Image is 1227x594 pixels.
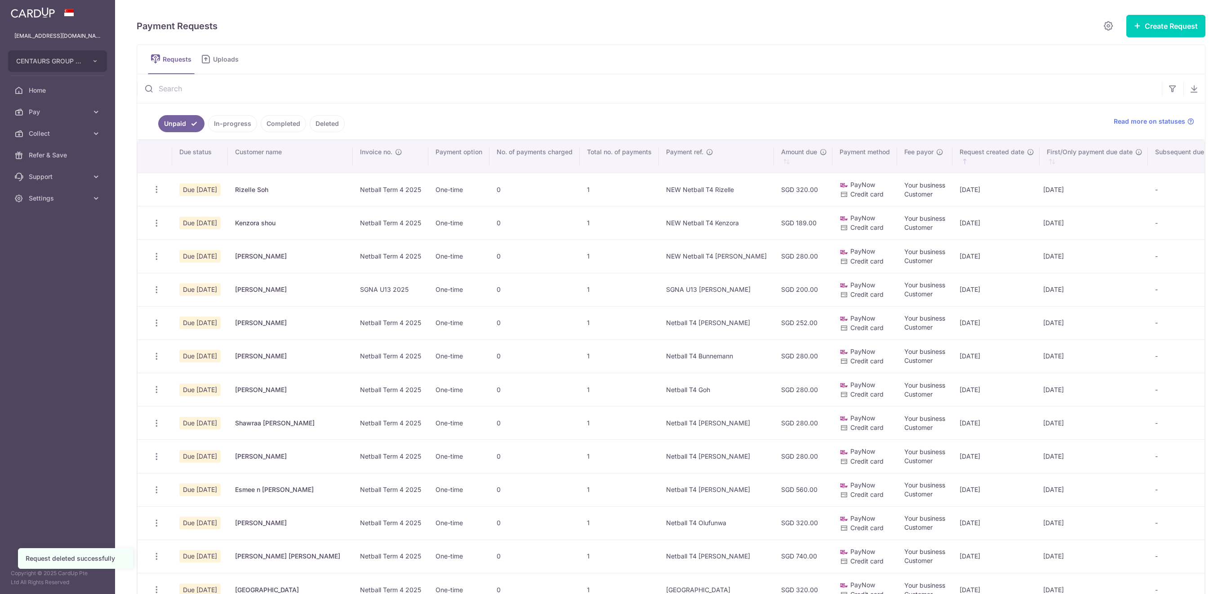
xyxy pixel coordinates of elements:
td: Netball T4 [PERSON_NAME] [659,473,774,506]
span: Settings [29,194,88,203]
td: Netball Term 4 2025 [353,506,428,540]
td: One-time [428,439,489,473]
td: SGD 740.00 [774,540,832,573]
td: [PERSON_NAME] [228,339,353,373]
th: Customer name [228,140,353,173]
th: First/Only payment due date : activate to sort column ascending [1040,140,1148,173]
span: Total no. of payments [587,147,652,156]
td: [DATE] [1040,439,1148,473]
span: Customer [904,223,933,231]
td: [DATE] [1040,206,1148,239]
span: Read more on statuses [1114,117,1185,126]
td: Netball Term 4 2025 [353,373,428,406]
td: 0 [489,473,580,506]
a: Unpaid [158,115,204,132]
img: paynow-md-4fe65508ce96feda548756c5ee0e473c78d4820b8ea51387c6e4ad89e58a5e61.png [840,548,849,557]
td: Netball T4 Olufunwa [659,506,774,540]
span: Your business [904,548,945,555]
td: Rizelle Soh [228,173,353,206]
td: [DATE] [1040,473,1148,506]
th: Payment method [832,140,897,173]
p: [EMAIL_ADDRESS][DOMAIN_NAME] [14,31,101,40]
td: [PERSON_NAME] [PERSON_NAME] [228,540,353,573]
input: Search [137,74,1162,103]
a: Completed [261,115,306,132]
td: Netball Term 4 2025 [353,473,428,506]
td: [PERSON_NAME] [228,506,353,540]
span: Support [29,172,88,181]
td: Netball T4 [PERSON_NAME] [659,439,774,473]
a: Requests [148,45,195,74]
td: SGD 252.00 [774,306,832,339]
td: Netball T4 [PERSON_NAME] [659,540,774,573]
td: [PERSON_NAME] [228,239,353,272]
img: paynow-md-4fe65508ce96feda548756c5ee0e473c78d4820b8ea51387c6e4ad89e58a5e61.png [840,381,849,390]
span: Your business [904,348,945,355]
td: [DATE] [1040,239,1148,272]
td: One-time [428,540,489,573]
td: [DATE] [952,173,1040,206]
span: Customer [904,190,933,198]
td: 0 [489,506,580,540]
span: Fee payor [904,147,934,156]
img: paynow-md-4fe65508ce96feda548756c5ee0e473c78d4820b8ea51387c6e4ad89e58a5e61.png [840,448,849,457]
span: PayNow [850,181,875,188]
td: SGD 280.00 [774,439,832,473]
img: paynow-md-4fe65508ce96feda548756c5ee0e473c78d4820b8ea51387c6e4ad89e58a5e61.png [840,514,849,523]
a: Deleted [310,115,345,132]
span: Your business [904,314,945,322]
span: Due [DATE] [179,384,221,396]
td: Netball Term 4 2025 [353,173,428,206]
span: Due [DATE] [179,483,221,496]
a: Uploads [198,45,245,74]
td: One-time [428,373,489,406]
td: [DATE] [1040,173,1148,206]
td: SGD 280.00 [774,406,832,439]
span: Subsequent due date [1155,147,1219,156]
td: One-time [428,506,489,540]
span: CENTAURS GROUP PRIVATE LIMITED [16,57,83,66]
span: PayNow [850,447,875,455]
img: paynow-md-4fe65508ce96feda548756c5ee0e473c78d4820b8ea51387c6e4ad89e58a5e61.png [840,348,849,357]
span: Due [DATE] [179,450,221,463]
td: 1 [580,373,659,406]
span: Your business [904,581,945,589]
span: Customer [904,490,933,498]
td: 1 [580,540,659,573]
th: Request created date : activate to sort column ascending [952,140,1040,173]
td: 0 [489,173,580,206]
span: Credit card [850,457,884,465]
td: Esmee n [PERSON_NAME] [228,473,353,506]
td: [DATE] [952,406,1040,439]
th: Invoice no. [353,140,428,173]
td: 0 [489,439,580,473]
img: paynow-md-4fe65508ce96feda548756c5ee0e473c78d4820b8ea51387c6e4ad89e58a5e61.png [840,281,849,290]
span: Credit card [850,257,884,265]
th: Total no. of payments [580,140,659,173]
td: 1 [580,239,659,272]
span: Due [DATE] [179,217,221,229]
td: Netball Term 4 2025 [353,406,428,439]
td: Netball T4 [PERSON_NAME] [659,306,774,339]
span: Your business [904,181,945,189]
td: One-time [428,339,489,373]
span: Your business [904,381,945,389]
td: [PERSON_NAME] [228,373,353,406]
span: Credit card [850,491,884,498]
span: Credit card [850,424,884,431]
td: Netball Term 4 2025 [353,339,428,373]
td: SGD 560.00 [774,473,832,506]
td: Netball Term 4 2025 [353,439,428,473]
span: Due [DATE] [179,517,221,529]
span: Customer [904,357,933,364]
td: 0 [489,273,580,306]
td: Netball T4 [PERSON_NAME] [659,406,774,439]
td: Netball Term 4 2025 [353,239,428,272]
th: Due status [172,140,228,173]
td: [DATE] [1040,406,1148,439]
span: Payment ref. [666,147,703,156]
span: Customer [904,390,933,398]
h5: Payment Requests [137,19,218,33]
td: Shawraa [PERSON_NAME] [228,406,353,439]
span: Credit card [850,357,884,365]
